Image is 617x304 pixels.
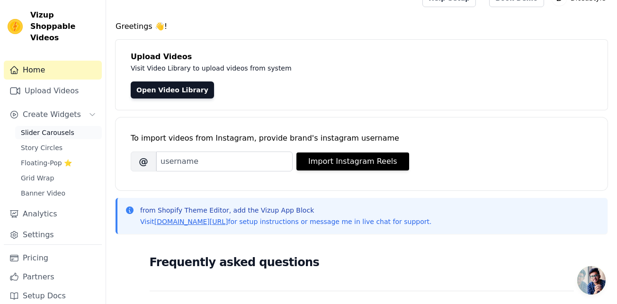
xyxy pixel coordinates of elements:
a: Home [4,61,102,80]
span: Vizup Shoppable Videos [30,9,98,44]
span: Create Widgets [23,109,81,120]
button: Import Instagram Reels [296,152,409,170]
a: Floating-Pop ⭐ [15,156,102,170]
h4: Greetings 👋! [116,21,608,32]
a: Settings [4,225,102,244]
div: To import videos from Instagram, provide brand's instagram username [131,133,592,144]
a: [DOMAIN_NAME][URL] [154,218,228,225]
span: Grid Wrap [21,173,54,183]
p: from Shopify Theme Editor, add the Vizup App Block [140,206,431,215]
h2: Frequently asked questions [150,253,574,272]
h4: Upload Videos [131,51,592,63]
input: username [156,152,293,171]
button: Create Widgets [4,105,102,124]
span: Floating-Pop ⭐ [21,158,72,168]
span: @ [131,152,156,171]
span: Slider Carousels [21,128,74,137]
a: Open Video Library [131,81,214,98]
a: Partners [4,268,102,286]
p: Visit for setup instructions or message me in live chat for support. [140,217,431,226]
a: Banner Video [15,187,102,200]
p: Visit Video Library to upload videos from system [131,63,555,74]
div: Open chat [577,266,606,295]
a: Analytics [4,205,102,224]
a: Story Circles [15,141,102,154]
a: Slider Carousels [15,126,102,139]
a: Grid Wrap [15,171,102,185]
span: Story Circles [21,143,63,152]
img: Vizup [8,19,23,34]
a: Pricing [4,249,102,268]
span: Banner Video [21,188,65,198]
a: Upload Videos [4,81,102,100]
